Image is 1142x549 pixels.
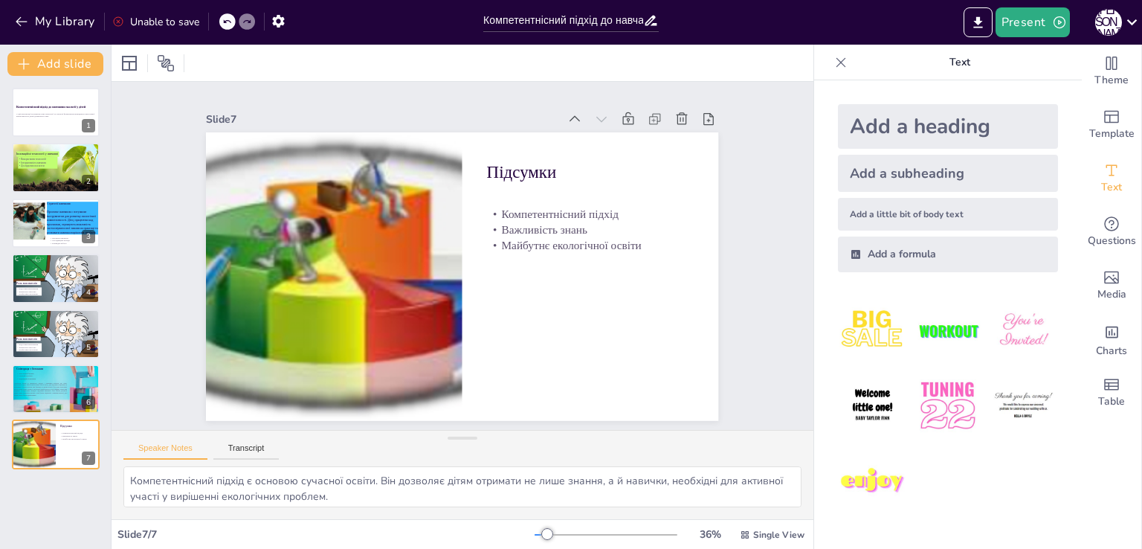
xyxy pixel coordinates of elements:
img: 2.jpeg [913,296,982,365]
div: Get real-time input from your audience [1082,205,1141,259]
p: Роль вихователів [16,281,41,286]
p: У цій презентації розглянемо нові технології та стратегії формування природничо-екологічної компе... [16,112,95,118]
textarea: Компетентнісний підхід є основою сучасної освіти. Він дозволяє дітям отримати не лише знання, а й... [123,466,801,507]
div: Add ready made slides [1082,98,1141,152]
button: Transcript [213,443,280,460]
div: Компетентнісний підхід до навчання екології у дітейУ цій презентації розглянемо нові технології т... [12,88,100,137]
p: Дослідження екосистем [18,164,57,167]
img: 6.jpeg [989,371,1058,440]
span: Media [1097,286,1126,303]
span: Table [1098,394,1125,410]
img: 7.jpeg [838,447,907,516]
div: 2 [82,175,95,188]
img: 5.jpeg [913,371,982,440]
p: Стратегії навчання [47,202,100,206]
div: https://cdn.sendsteps.com/images/logo/sendsteps_logo_white.pnghttps://cdn.sendsteps.com/images/lo... [12,143,100,192]
p: Компетентнісний підхід [487,206,692,222]
span: Questions [1088,233,1136,249]
div: https://cdn.sendsteps.com/images/logo/sendsteps_logo_white.pnghttps://cdn.sendsteps.com/images/lo... [12,365,100,414]
p: Майбутнє екологічної освіти [487,238,692,254]
p: Інтерактивність навчання [18,161,57,164]
p: Інноваційні технології у навчанні [16,152,59,156]
p: Дослідницькі методи [50,239,85,242]
button: Present [996,7,1070,37]
p: Професійне зростання [16,293,42,296]
p: Підготовка вихователів [16,343,42,346]
div: Add images, graphics, shapes or video [1082,259,1141,312]
p: Професійне зростання [16,348,42,351]
p: Підсумки [487,160,692,184]
div: Change the overall theme [1082,45,1141,98]
p: Співпраця з батьками [16,367,95,371]
span: Template [1089,126,1135,142]
div: Layout [117,51,141,75]
div: 36 % [692,527,728,542]
div: Add a subheading [838,155,1058,192]
p: Використання технологій [18,158,57,161]
p: Проектне навчання [50,237,85,240]
div: https://cdn.sendsteps.com/images/logo/sendsteps_logo_white.pnghttps://cdn.sendsteps.com/images/lo... [12,309,100,359]
span: Single View [753,529,804,541]
div: Add a little bit of body text [838,198,1058,231]
p: Проектне навчання є потужним інструментом для розвитку екологічної компетентності. Діти, працюючи... [47,210,100,234]
p: Залучення батьків [16,372,42,375]
img: 1.jpeg [838,296,907,365]
button: Export to PowerPoint [964,7,993,37]
div: 7 [82,452,95,465]
button: Add slide [7,52,103,76]
div: 7 [12,420,100,469]
div: Add a heading [838,104,1058,149]
div: 4 [82,286,95,299]
img: 4.jpeg [838,371,907,440]
input: Insert title [483,10,643,31]
button: My Library [11,10,101,33]
div: https://cdn.sendsteps.com/images/slides/2025_25_09_07_03-8DcMiV9HLie0e_Ii.jpegСтратегії навчанняП... [12,199,100,248]
p: Знання про екологію [16,290,42,293]
div: Slide 7 [206,112,558,126]
p: Підтримка навчання [16,377,42,380]
span: Залучення батьків до навчального процесу є важливим аспектом для успіху екологічної освіти. Коли ... [15,382,68,396]
div: 3 [82,230,95,243]
p: Знання про екологію [16,346,42,349]
div: Add a table [1082,366,1141,420]
div: А [PERSON_NAME] [1095,9,1122,36]
span: Theme [1094,72,1129,89]
div: 6 [82,396,95,409]
span: Position [157,54,175,72]
p: Підготовка вихователів [16,288,42,291]
p: Важливість знань [487,222,692,238]
p: Text [853,45,1067,80]
strong: Компетентнісний підхід до навчання екології у дітей [16,106,86,109]
div: https://cdn.sendsteps.com/images/logo/sendsteps_logo_white.pnghttps://cdn.sendsteps.com/images/lo... [12,254,100,303]
div: Add a formula [838,237,1058,272]
div: Add charts and graphs [1082,312,1141,366]
div: 1 [82,119,95,132]
p: Роль вихователів [16,336,41,341]
button: Speaker Notes [123,443,207,460]
button: А [PERSON_NAME] [1095,7,1122,37]
div: Slide 7 / 7 [117,527,535,542]
div: Add text boxes [1082,152,1141,205]
p: Командна робота [50,242,85,245]
img: 3.jpeg [989,296,1058,365]
p: Спільні проекти [16,375,42,378]
span: Text [1101,179,1122,196]
div: Unable to save [112,15,199,29]
div: 5 [82,341,95,354]
span: Charts [1096,343,1127,359]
